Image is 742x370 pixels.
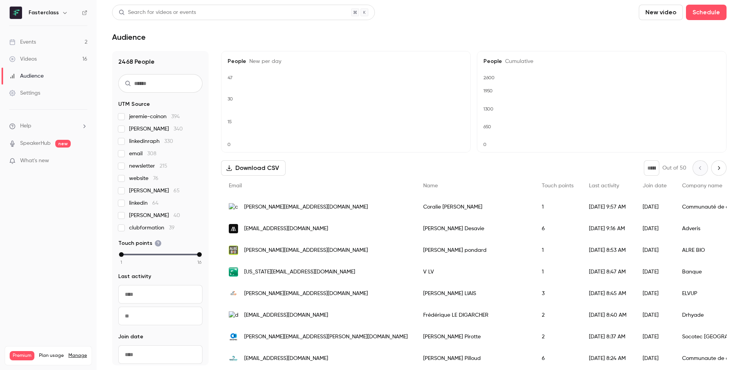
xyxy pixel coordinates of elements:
p: Out of 50 [662,164,686,172]
img: elvup.fr [229,289,238,298]
button: New video [639,5,683,20]
span: 16 [197,259,201,266]
div: [DATE] 9:16 AM [581,218,635,239]
text: 15 [227,119,232,124]
span: [EMAIL_ADDRESS][DOMAIN_NAME] [244,311,328,319]
div: [DATE] [635,239,674,261]
span: Join date [118,333,143,341]
span: new [55,140,71,148]
h6: Fasterclass [29,9,59,17]
div: Frédérique LE DIGARCHER [415,304,534,326]
div: V LV [415,261,534,283]
span: Touch points [542,183,574,188]
span: 1 [121,259,122,266]
div: 6 [534,218,581,239]
span: 65 [174,188,180,193]
span: Last activity [118,273,151,280]
div: [DATE] [635,348,674,369]
div: [DATE] [635,326,674,348]
span: [PERSON_NAME][EMAIL_ADDRESS][DOMAIN_NAME] [244,246,368,255]
span: 330 [164,139,173,144]
button: Schedule [686,5,727,20]
li: help-dropdown-opener [9,122,87,130]
img: comcomdv.fr [229,203,238,211]
div: [DATE] 8:53 AM [581,239,635,261]
h5: People [483,58,720,65]
span: [PERSON_NAME][EMAIL_ADDRESS][DOMAIN_NAME] [244,203,368,211]
div: [PERSON_NAME] pondard [415,239,534,261]
span: 76 [153,176,158,181]
img: drhyade.fr [229,311,238,319]
span: 394 [171,114,180,119]
img: socotec.com [229,332,238,341]
div: [PERSON_NAME] Desavie [415,218,534,239]
span: UTM Source [118,100,150,108]
span: Premium [10,351,34,360]
span: Email [229,183,242,188]
img: Fasterclass [10,7,22,19]
div: [DATE] 8:47 AM [581,261,635,283]
div: [DATE] [635,196,674,218]
img: bnpparibas.com [229,267,238,277]
h5: People [228,58,464,65]
div: [DATE] 8:45 AM [581,283,635,304]
div: Coralie [PERSON_NAME] [415,196,534,218]
div: Videos [9,55,37,63]
img: ccbugeysud.com [229,354,238,363]
span: 215 [160,163,167,169]
div: [DATE] [635,283,674,304]
span: Join date [643,183,667,188]
span: [EMAIL_ADDRESS][DOMAIN_NAME] [244,225,328,233]
span: 340 [174,126,183,132]
span: Touch points [118,239,162,247]
span: linkedinraph [129,137,173,145]
button: Next page [711,160,727,176]
div: [DATE] 8:37 AM [581,326,635,348]
div: [DATE] [635,304,674,326]
text: 2600 [483,75,495,80]
div: [PERSON_NAME] LIAIS [415,283,534,304]
div: 6 [534,348,581,369]
text: 0 [227,142,231,147]
h1: Audience [112,32,146,42]
text: 1950 [483,88,493,93]
span: [PERSON_NAME][EMAIL_ADDRESS][PERSON_NAME][DOMAIN_NAME] [244,333,408,341]
text: 30 [228,96,233,102]
h1: 2468 People [118,57,203,66]
div: [DATE] 9:57 AM [581,196,635,218]
div: Audience [9,72,44,80]
div: [PERSON_NAME] Pirotte [415,326,534,348]
div: [DATE] 8:24 AM [581,348,635,369]
div: 1 [534,239,581,261]
div: [DATE] [635,218,674,239]
div: 3 [534,283,581,304]
span: Cumulative [502,59,533,64]
button: Download CSV [221,160,286,176]
div: 2 [534,326,581,348]
span: clubformation [129,224,175,232]
span: Help [20,122,31,130]
span: [US_STATE][EMAIL_ADDRESS][DOMAIN_NAME] [244,268,355,276]
span: Last activity [589,183,619,188]
span: website [129,175,158,182]
span: jeremie-coinon [129,113,180,121]
span: newsletter [129,162,167,170]
div: Settings [9,89,40,97]
span: 308 [147,151,157,156]
span: [EMAIL_ADDRESS][DOMAIN_NAME] [244,355,328,363]
a: Manage [68,353,87,359]
div: [PERSON_NAME] Pilloud [415,348,534,369]
span: Plan usage [39,353,64,359]
span: [PERSON_NAME][EMAIL_ADDRESS][DOMAIN_NAME] [244,290,368,298]
text: 650 [483,124,491,129]
span: Company name [682,183,722,188]
div: 1 [534,196,581,218]
span: linkedin [129,199,158,207]
text: 47 [228,75,233,80]
text: 0 [483,142,487,147]
div: [DATE] [635,261,674,283]
span: [PERSON_NAME] [129,187,180,195]
a: SpeakerHub [20,139,51,148]
span: New per day [246,59,281,64]
span: [PERSON_NAME] [129,125,183,133]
